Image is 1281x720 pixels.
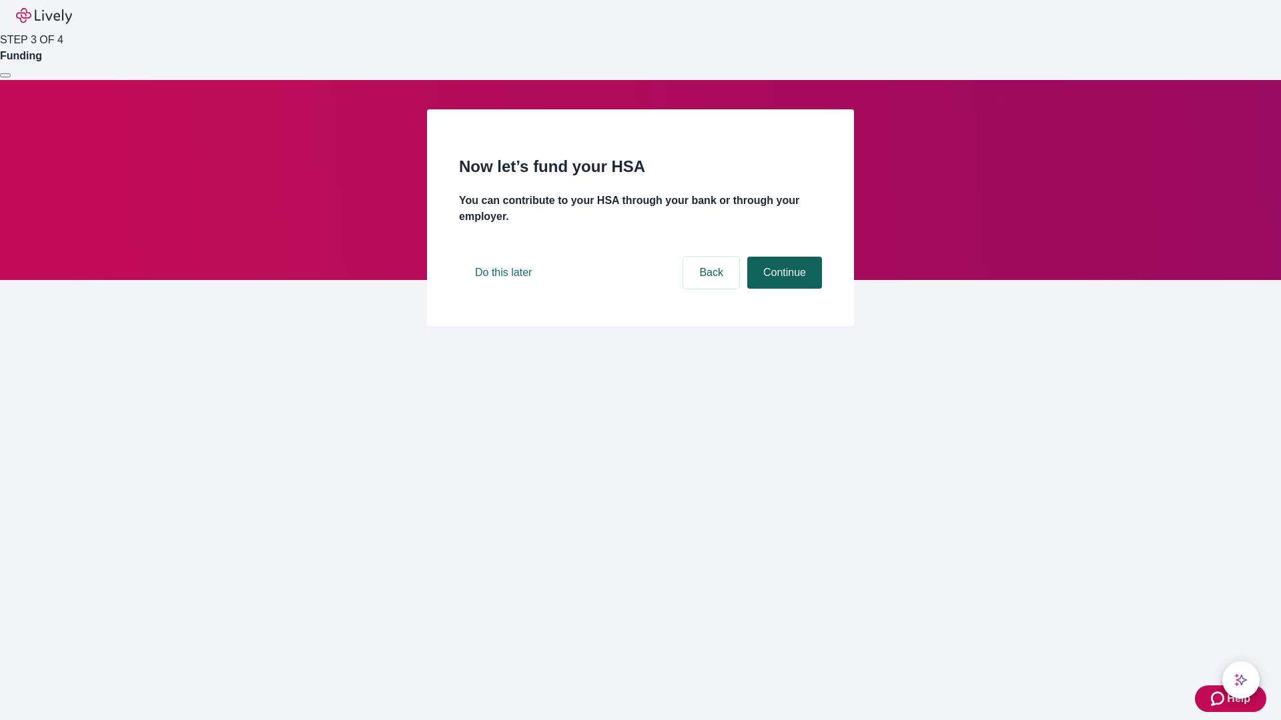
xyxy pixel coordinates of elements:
h2: Now let’s fund your HSA [459,155,822,179]
svg: Zendesk support icon [1211,691,1227,707]
span: Help [1227,691,1250,707]
button: Do this later [459,257,548,289]
img: Lively [16,8,72,24]
button: Back [683,257,739,289]
svg: Lively AI Assistant [1234,673,1248,687]
button: chat [1222,661,1260,699]
h4: You can contribute to your HSA through your bank or through your employer. [459,193,822,225]
button: Continue [747,257,822,289]
button: Zendesk support iconHelp [1195,685,1266,712]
